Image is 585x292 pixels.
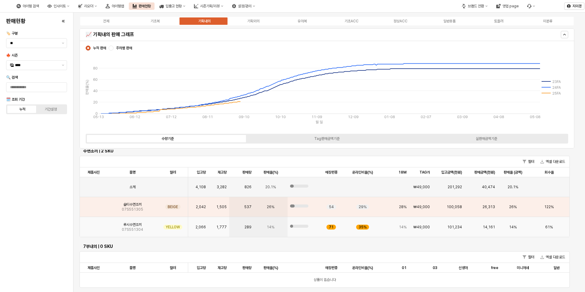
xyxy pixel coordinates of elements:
span: 289 [244,225,252,230]
button: 필터 [520,158,537,165]
div: 상품이 없습니다 [80,273,569,287]
span: 솔티수면조끼 [123,202,142,207]
button: 영업 page [493,2,522,10]
div: 토들러 [494,19,503,23]
div: 시즌기획/리뷰 [190,2,227,10]
button: 지미경 [564,2,584,10]
span: 미니처네 [517,265,529,270]
div: 리오더 [74,2,101,10]
label: 기간설정 [37,107,65,112]
span: 입고금액(천원) [441,170,462,175]
span: 🗓️ 조회 기간 [6,97,25,102]
span: 1,777 [216,225,227,230]
h4: 판매현황 [6,18,26,24]
span: 826 [244,185,252,189]
span: 판매금액(천원) [474,170,495,175]
span: 14% [399,225,407,230]
label: 기획외의 [229,18,278,24]
div: 판매현황 [139,4,151,8]
div: 정상ACC [393,19,408,23]
span: 루시수면조끼 [123,222,142,227]
span: 온라인비율(%) [352,265,373,270]
span: 29% [359,204,367,209]
button: 아이템맵 [102,2,128,10]
span: 35% [359,225,367,230]
span: 품명 [129,265,136,270]
div: 시즌기획/리뷰 [200,4,220,8]
span: 07S551305 [122,207,143,212]
span: 판매율 (금액) [504,170,522,175]
span: 소계 [129,185,136,189]
span: 03 [433,265,437,270]
span: 2,042 [196,204,206,209]
div: 설정/관리 [238,4,252,8]
span: 제품사진 [88,265,100,270]
label: 기초ACC [327,18,376,24]
div: 전체 [103,19,109,23]
div: 인사이트 [54,4,66,8]
span: 온라인비율(%) [352,170,373,175]
div: 기초복 [151,19,160,23]
span: 판매율(%) [263,170,278,175]
span: 2,066 [196,225,206,230]
h6: 7부내의 | 0 SKU [83,244,566,249]
div: 누적 [19,107,25,111]
span: 61% [545,225,553,230]
span: 537 [244,204,252,209]
div: 리오더 [84,4,93,8]
span: 14% [267,225,274,230]
h5: 📈 기획내의 판매 그래프 [86,32,446,38]
span: 매장편중 [325,265,337,270]
div: 기획외의 [247,19,259,23]
div: 실판매금액기준 [476,137,497,141]
span: 26% [267,204,274,209]
span: 🔍 검색 [6,75,18,80]
h6: 수면조끼 | 2 SKU [83,148,566,154]
div: 일반용품 [443,19,456,23]
span: 3,282 [217,185,227,189]
span: YELLOW [166,225,180,230]
button: 아이템 검색 [13,2,43,10]
span: 201,292 [448,185,462,189]
span: ₩49,000 [413,185,430,189]
span: 4,108 [196,185,206,189]
div: 브랜드 전환 [458,2,491,10]
span: 주차별 판매 [116,46,132,51]
span: 20.1% [508,185,518,189]
label: 실판매금액기준 [407,136,566,141]
span: 100,058 [447,204,462,209]
button: 엑셀 다운로드 [538,253,568,261]
span: 28% [399,204,407,209]
label: 정상ACC [376,18,425,24]
button: 제안 사항 표시 [59,39,67,48]
span: 07S551304 [122,227,143,232]
div: 아이템 검색 [23,4,39,8]
div: 미분류 [543,19,552,23]
span: 🏷️ 구분 [6,31,18,36]
span: 컬러 [170,170,176,175]
span: TAG가 [419,170,430,175]
span: 재고량 [218,170,227,175]
span: 14,161 [483,225,495,230]
div: 브랜드 전환 [468,4,484,8]
span: 판매량 [242,265,252,270]
span: 일반 [553,265,560,270]
span: 101,234 [447,225,462,230]
span: 판매율(%) [263,265,278,270]
button: 인사이트 [44,2,73,10]
label: 토들러 [474,18,523,24]
button: 입출고 현황 [156,2,189,10]
span: 신생아 [459,265,468,270]
button: 판매현황 [129,2,155,10]
span: 01 [402,265,407,270]
span: 26% [509,204,517,209]
div: 기초ACC [345,19,359,23]
label: 전체 [82,18,131,24]
div: Menu item 6 [524,2,539,10]
span: 누적 판매 [93,46,106,51]
span: 품명 [129,170,136,175]
label: 일반용품 [425,18,474,24]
